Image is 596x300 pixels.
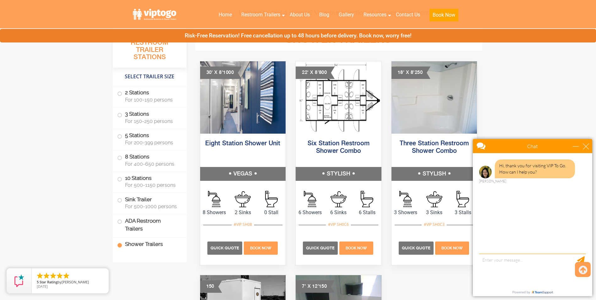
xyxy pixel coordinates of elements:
img: an icon of Shower [399,191,412,207]
img: an icon of sink [235,191,251,207]
span: For 400-650 persons [125,161,179,167]
span: For 150-250 persons [125,118,179,124]
label: Sink Trailer [117,193,182,212]
span: 6 Sinks [324,209,353,216]
label: Shower Trailers [117,238,182,251]
label: 8 Stations [117,150,182,170]
span: 6 Stalls [353,209,381,216]
a: Book Now [243,245,278,251]
span: For 200-399 persons [125,140,179,146]
span: Quick Quote [402,246,430,250]
a: Blog [314,8,334,22]
label: 2 Stations [117,86,182,106]
div: #VIP SH0C3 [422,220,447,229]
span: For 100-150 persons [125,97,179,103]
label: ADA Restroom Trailers [117,214,182,236]
span: Book Now [250,246,271,250]
span: 3 Showers [391,209,420,216]
span: Book Now [441,246,463,250]
span: 5 [37,280,39,284]
img: Review Rating [13,275,25,287]
span: 3 Stalls [449,209,477,216]
h3: All Portable Restroom Trailer Stations [113,30,187,68]
img: an icon of stall [457,191,469,207]
iframe: Live Chat Box [469,135,596,300]
img: an icon of Shower [208,191,221,207]
img: Full image for six shower combo restroom trailer [296,61,381,134]
div: 7' X 12'150 [296,280,335,293]
a: Book Now [339,245,374,251]
span: 2 Sinks [228,209,257,216]
span: Quick Quote [306,246,335,250]
a: Book Now [425,8,463,25]
div: 22' X 8'800 [296,66,335,79]
span: Book Now [346,246,367,250]
a: Quick Quote [399,245,435,251]
h3: Shower Trailers [270,33,407,46]
span: 8 Showers [200,209,229,216]
label: 5 Stations [117,129,182,148]
li:  [43,272,50,280]
span: For 500-1150 persons [125,182,179,188]
img: an icon of sink [426,191,442,207]
a: Contact Us [391,8,425,22]
span: 3 Sinks [420,209,449,216]
button: Book Now [429,9,458,21]
img: an icon of Shower [304,191,316,207]
div: #VIP SH08 [232,220,254,229]
span: 0 Stall [257,209,286,216]
a: Quick Quote [207,245,243,251]
a: About Us [285,8,314,22]
img: an icon of stall [361,191,373,207]
li:  [49,272,57,280]
h5: STYLISH [296,167,381,181]
h4: Select Trailer Size [113,71,187,83]
li:  [56,272,63,280]
span: [DATE] [37,284,48,289]
span: Star Rating [40,280,57,284]
a: Restroom Trailers [237,8,285,22]
li:  [63,272,70,280]
a: Quick Quote [303,245,339,251]
img: an icon of stall [265,191,278,207]
span: Quick Quote [211,246,239,250]
span: 6 Showers [296,209,324,216]
label: 10 Stations [117,172,182,191]
img: an icon of sink [331,191,347,207]
span: [PERSON_NAME] [62,280,89,284]
a: Three Station Restroom Shower Combo [400,140,469,154]
h5: VEGAS [200,167,286,181]
span: by [37,280,104,285]
div: 18' X 8'250 [391,66,430,79]
span: For 500-1000 persons [125,203,179,209]
a: Eight Station Shower Unit [205,140,280,147]
h5: STYLISH [391,167,477,181]
img: An outside image of the 3 station shower combo trailer [391,61,477,134]
div: #VIP SH0C6 [326,220,351,229]
li:  [36,272,44,280]
a: Book Now [434,245,470,251]
div: 150 [200,280,222,293]
label: 3 Stations [117,108,182,127]
a: Six Station Restroom Shower Combo [308,140,369,154]
img: Outside view of eight station shower unit [200,61,286,134]
a: Resources [359,8,391,22]
a: Gallery [334,8,359,22]
a: Home [214,8,237,22]
div: 30' X 8'1000 [200,66,242,79]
